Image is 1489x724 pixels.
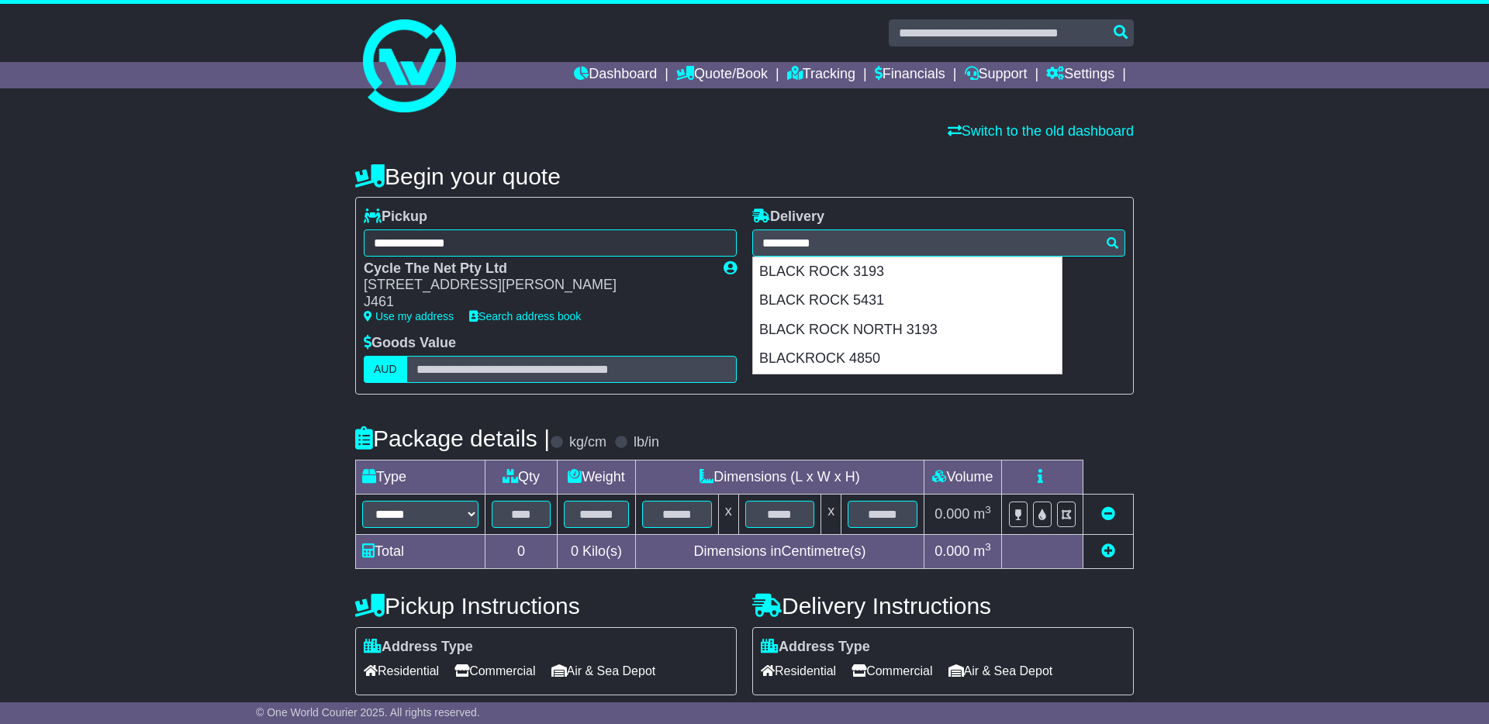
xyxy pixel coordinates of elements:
[558,534,636,568] td: Kilo(s)
[469,310,581,322] a: Search address book
[364,277,708,294] div: [STREET_ADDRESS][PERSON_NAME]
[924,460,1001,494] td: Volume
[752,229,1125,257] typeahead: Please provide city
[571,543,579,559] span: 0
[753,315,1062,345] div: BLACK ROCK NORTH 3193
[364,310,454,322] a: Use my address
[973,506,991,522] span: m
[718,494,738,534] td: x
[356,460,485,494] td: Type
[821,494,841,534] td: x
[935,506,969,522] span: 0.000
[1101,506,1115,522] a: Remove this item
[364,659,439,683] span: Residential
[1046,62,1114,88] a: Settings
[355,593,737,619] h4: Pickup Instructions
[364,209,427,226] label: Pickup
[875,62,945,88] a: Financials
[355,426,550,451] h4: Package details |
[761,659,836,683] span: Residential
[364,335,456,352] label: Goods Value
[364,260,708,278] div: Cycle The Net Pty Ltd
[935,543,969,559] span: 0.000
[973,543,991,559] span: m
[355,164,1134,189] h4: Begin your quote
[985,541,991,553] sup: 3
[852,659,932,683] span: Commercial
[676,62,768,88] a: Quote/Book
[551,659,656,683] span: Air & Sea Depot
[256,706,480,719] span: © One World Courier 2025. All rights reserved.
[753,344,1062,374] div: BLACKROCK 4850
[787,62,855,88] a: Tracking
[985,504,991,515] sup: 3
[485,534,558,568] td: 0
[635,534,924,568] td: Dimensions in Centimetre(s)
[948,659,1053,683] span: Air & Sea Depot
[574,62,657,88] a: Dashboard
[753,286,1062,315] div: BLACK ROCK 5431
[569,434,606,451] label: kg/cm
[761,639,870,656] label: Address Type
[948,123,1134,139] a: Switch to the old dashboard
[364,639,473,656] label: Address Type
[753,257,1062,287] div: BLACK ROCK 3193
[634,434,659,451] label: lb/in
[364,356,407,383] label: AUD
[635,460,924,494] td: Dimensions (L x W x H)
[485,460,558,494] td: Qty
[752,593,1134,619] h4: Delivery Instructions
[364,294,708,311] div: J461
[1101,543,1115,559] a: Add new item
[752,209,824,226] label: Delivery
[454,659,535,683] span: Commercial
[558,460,636,494] td: Weight
[965,62,1028,88] a: Support
[356,534,485,568] td: Total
